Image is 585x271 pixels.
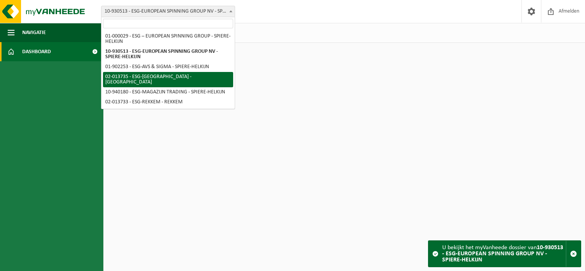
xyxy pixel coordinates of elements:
li: 01-000029 - ESG – EUROPEAN SPINNING GROUP - SPIERE-HELKIJN [103,31,233,47]
span: Navigatie [22,23,46,42]
li: 02-013735 - ESG-[GEOGRAPHIC_DATA] - [GEOGRAPHIC_DATA] [103,72,233,87]
span: Dashboard [22,42,51,61]
strong: 10-930513 - ESG-EUROPEAN SPINNING GROUP NV - SPIERE-HELKIJN [442,245,563,263]
li: 01-902253 - ESG-AVS & SIGMA - SPIERE-HELKIJN [103,62,233,72]
span: 10-930513 - ESG-EUROPEAN SPINNING GROUP NV - SPIERE-HELKIJN [101,6,235,17]
li: 10-940180 - ESG-MAGAZIJN TRADING - SPIERE-HELKIJN [103,87,233,97]
li: 10-930513 - ESG-EUROPEAN SPINNING GROUP NV - SPIERE-HELKIJN [103,47,233,62]
li: 02-013733 - ESG-REKKEM - REKKEM [103,97,233,107]
div: U bekijkt het myVanheede dossier van [442,241,566,267]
